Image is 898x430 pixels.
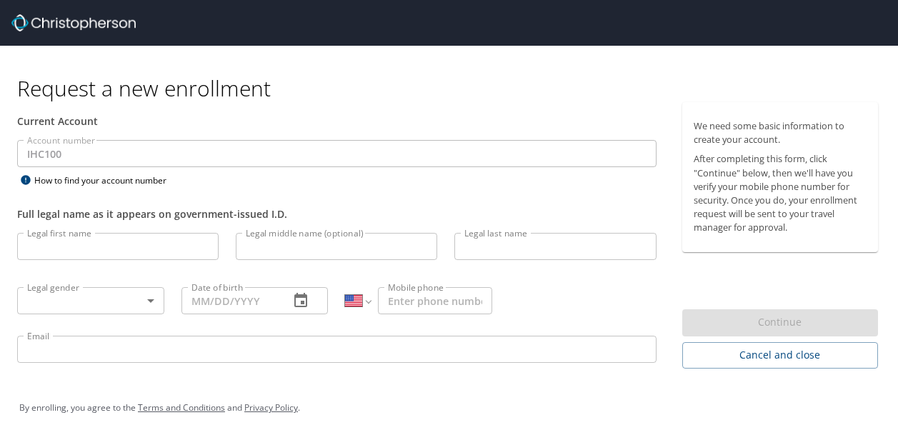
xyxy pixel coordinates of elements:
[19,390,879,426] div: By enrolling, you agree to the and .
[682,342,878,369] button: Cancel and close
[17,206,657,221] div: Full legal name as it appears on government-issued I.D.
[244,401,298,414] a: Privacy Policy
[17,74,889,102] h1: Request a new enrollment
[694,152,867,234] p: After completing this form, click "Continue" below, then we'll have you verify your mobile phone ...
[694,119,867,146] p: We need some basic information to create your account.
[17,114,657,129] div: Current Account
[11,14,136,31] img: cbt logo
[694,346,867,364] span: Cancel and close
[17,171,196,189] div: How to find your account number
[138,401,225,414] a: Terms and Conditions
[17,287,164,314] div: ​
[181,287,279,314] input: MM/DD/YYYY
[378,287,492,314] input: Enter phone number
